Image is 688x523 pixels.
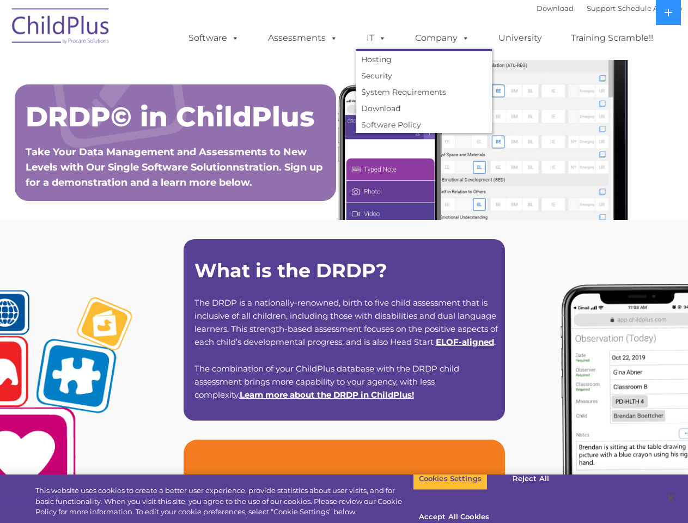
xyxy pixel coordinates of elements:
a: Software [178,27,250,49]
button: Reject All [497,467,565,490]
a: Hosting [356,51,492,68]
a: Download [356,100,492,117]
font: | [537,4,682,13]
span: ! [240,390,414,400]
span: DRDP© in ChildPlus [26,100,314,133]
button: Cookies Settings [413,467,488,490]
a: Schedule A Demo [618,4,682,13]
a: Company [404,27,480,49]
a: System Requirements [356,84,492,100]
a: University [488,27,553,49]
a: Support [587,4,616,13]
a: Security [356,68,492,84]
span: The DRDP is a nationally-renowned, birth to five child assessment that is inclusive of all childr... [194,297,498,347]
a: Download [537,4,574,13]
a: IT [356,27,397,49]
a: Training Scramble!! [560,27,664,49]
strong: What is the DRDP? [194,259,387,282]
span: The combination of your ChildPlus database with the DRDP child assessment brings more capability ... [194,363,459,400]
span: Take Your Data Management and Assessments to New Levels with Our Single Software Solutionnstratio... [26,146,322,188]
img: ChildPlus by Procare Solutions [7,1,115,55]
a: Software Policy [356,117,492,133]
a: Assessments [257,27,349,49]
div: This website uses cookies to create a better user experience, provide statistics about user visit... [35,485,413,518]
button: Close [659,486,683,510]
a: Learn more about the DRDP in ChildPlus [240,390,412,400]
a: ELOF-aligned [436,337,494,347]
